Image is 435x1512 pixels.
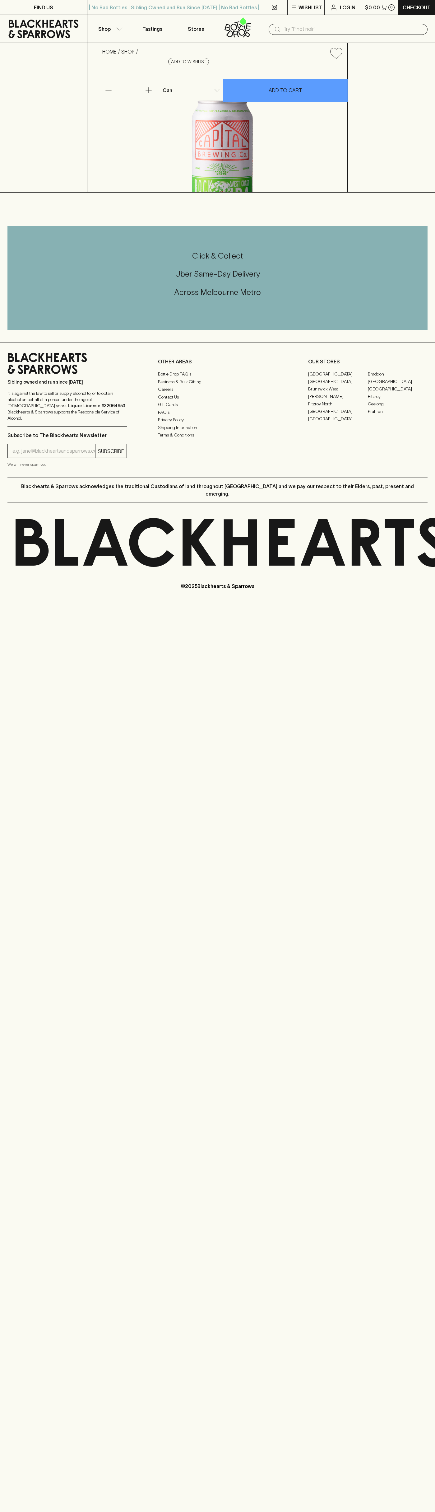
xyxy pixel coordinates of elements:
a: Fitzroy [368,393,428,400]
a: SHOP [121,49,135,54]
p: Sibling owned and run since [DATE] [7,379,127,385]
p: $0.00 [365,4,380,11]
p: Subscribe to The Blackhearts Newsletter [7,432,127,439]
a: Braddon [368,370,428,378]
button: SUBSCRIBE [95,444,127,458]
h5: Uber Same-Day Delivery [7,269,428,279]
strong: Liquor License #32064953 [68,403,125,408]
input: e.g. jane@blackheartsandsparrows.com.au [12,446,95,456]
p: Login [340,4,355,11]
a: [GEOGRAPHIC_DATA] [308,378,368,385]
a: Bottle Drop FAQ's [158,371,277,378]
a: [GEOGRAPHIC_DATA] [308,408,368,415]
p: OUR STORES [308,358,428,365]
a: Stores [174,15,218,43]
p: Wishlist [298,4,322,11]
p: Stores [188,25,204,33]
a: Privacy Policy [158,416,277,424]
h5: Across Melbourne Metro [7,287,428,297]
a: Fitzroy North [308,400,368,408]
div: Can [160,84,223,96]
button: ADD TO CART [223,79,348,102]
a: Gift Cards [158,401,277,408]
a: [GEOGRAPHIC_DATA] [368,378,428,385]
p: Can [163,86,172,94]
a: [GEOGRAPHIC_DATA] [368,385,428,393]
p: We will never spam you [7,461,127,468]
div: Call to action block [7,226,428,330]
p: ADD TO CART [269,86,302,94]
p: Shop [98,25,111,33]
p: Blackhearts & Sparrows acknowledges the traditional Custodians of land throughout [GEOGRAPHIC_DAT... [12,483,423,497]
a: Business & Bulk Gifting [158,378,277,385]
a: Shipping Information [158,424,277,431]
a: Brunswick West [308,385,368,393]
button: Add to wishlist [168,58,209,65]
p: It is against the law to sell or supply alcohol to, or to obtain alcohol on behalf of a person un... [7,390,127,421]
button: Add to wishlist [328,45,345,61]
a: [PERSON_NAME] [308,393,368,400]
a: Terms & Conditions [158,432,277,439]
a: Prahran [368,408,428,415]
a: Geelong [368,400,428,408]
p: Checkout [403,4,431,11]
p: Tastings [142,25,162,33]
p: FIND US [34,4,53,11]
p: 0 [390,6,393,9]
button: Shop [87,15,131,43]
a: Contact Us [158,393,277,401]
input: Try "Pinot noir" [284,24,423,34]
p: SUBSCRIBE [98,447,124,455]
a: HOME [102,49,117,54]
a: Careers [158,386,277,393]
a: Tastings [131,15,174,43]
img: 51429.png [97,64,347,192]
a: [GEOGRAPHIC_DATA] [308,415,368,422]
a: [GEOGRAPHIC_DATA] [308,370,368,378]
p: OTHER AREAS [158,358,277,365]
a: FAQ's [158,408,277,416]
h5: Click & Collect [7,251,428,261]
